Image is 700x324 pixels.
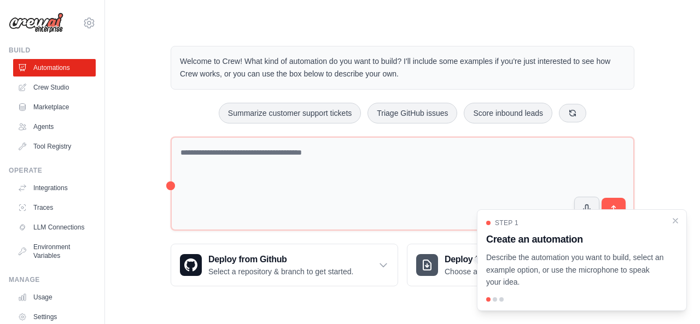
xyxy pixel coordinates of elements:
a: Marketplace [13,98,96,116]
button: Score inbound leads [464,103,552,123]
div: Build [9,46,96,55]
a: Crew Studio [13,79,96,96]
p: Describe the automation you want to build, select an example option, or use the microphone to spe... [486,251,664,288]
a: Environment Variables [13,238,96,264]
button: Summarize customer support tickets [219,103,361,123]
img: Logo [9,13,63,33]
p: Welcome to Crew! What kind of automation do you want to build? I'll include some examples if you'... [180,55,625,80]
button: Close walkthrough [671,216,680,225]
a: Integrations [13,179,96,197]
a: Tool Registry [13,138,96,155]
p: Select a repository & branch to get started. [208,266,353,277]
a: Usage [13,288,96,306]
button: Triage GitHub issues [367,103,457,123]
h3: Deploy from Github [208,253,353,266]
div: Manage [9,275,96,284]
h3: Deploy from zip file [445,253,537,266]
span: Step 1 [495,219,518,227]
a: Agents [13,118,96,136]
div: Operate [9,166,96,175]
a: Traces [13,199,96,216]
a: LLM Connections [13,219,96,236]
a: Automations [13,59,96,76]
p: Choose a zip file to upload. [445,266,537,277]
h3: Create an automation [486,232,664,247]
